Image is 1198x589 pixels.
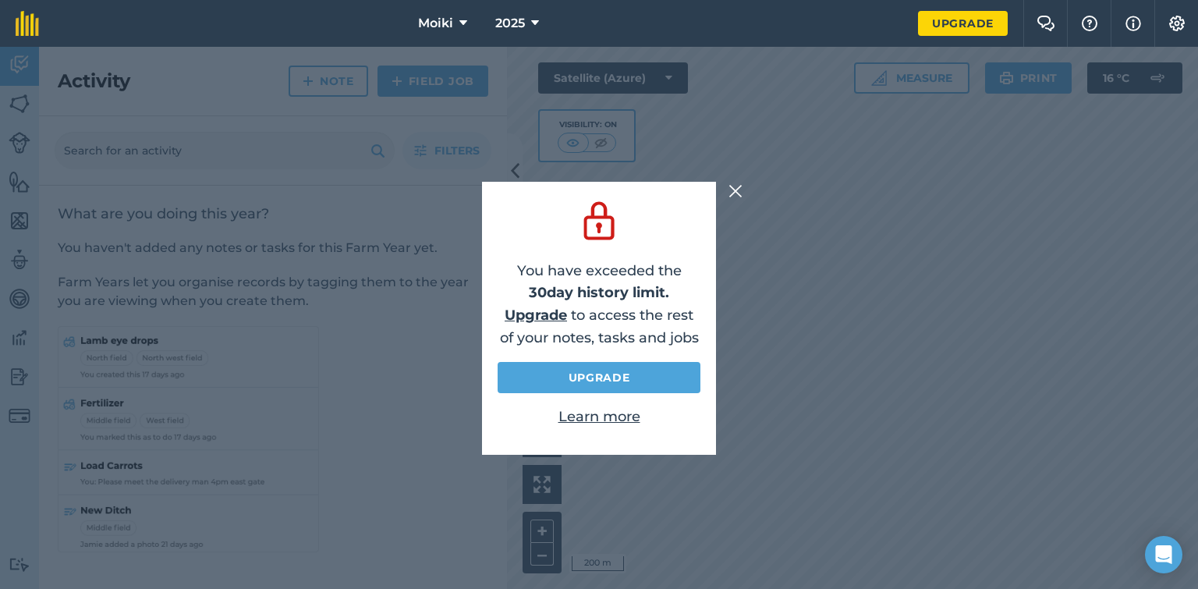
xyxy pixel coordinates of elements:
[918,11,1008,36] a: Upgrade
[529,284,669,301] strong: 30 day history limit.
[498,362,700,393] a: Upgrade
[1145,536,1182,573] div: Open Intercom Messenger
[558,408,640,425] a: Learn more
[495,14,525,33] span: 2025
[1125,14,1141,33] img: svg+xml;base64,PHN2ZyB4bWxucz0iaHR0cDovL3d3dy53My5vcmcvMjAwMC9zdmciIHdpZHRoPSIxNyIgaGVpZ2h0PSIxNy...
[1037,16,1055,31] img: Two speech bubbles overlapping with the left bubble in the forefront
[577,197,621,244] img: svg+xml;base64,PD94bWwgdmVyc2lvbj0iMS4wIiBlbmNvZGluZz0idXRmLTgiPz4KPCEtLSBHZW5lcmF0b3I6IEFkb2JlIE...
[1080,16,1099,31] img: A question mark icon
[1168,16,1186,31] img: A cog icon
[728,182,743,200] img: svg+xml;base64,PHN2ZyB4bWxucz0iaHR0cDovL3d3dy53My5vcmcvMjAwMC9zdmciIHdpZHRoPSIyMiIgaGVpZ2h0PSIzMC...
[16,11,39,36] img: fieldmargin Logo
[498,304,700,349] p: to access the rest of your notes, tasks and jobs
[418,14,453,33] span: Moiki
[498,260,700,305] p: You have exceeded the
[505,307,567,324] a: Upgrade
